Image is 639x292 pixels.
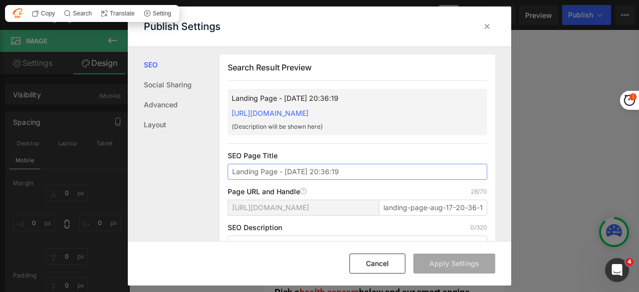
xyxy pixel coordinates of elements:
[470,224,487,232] p: 0/320
[56,202,107,213] span: Acupressure
[228,164,487,180] input: Enter your page title...
[5,233,235,247] h1: Which or to wear ?
[113,202,151,213] span: Magnetic
[76,233,108,246] span: Finger
[349,254,405,274] button: Cancel
[121,233,145,246] span: Hand
[151,202,184,213] span: Therapy
[144,20,221,32] p: Publish Settings
[10,257,230,280] p: Pick a below and our smart engine instantly reveals
[413,254,495,274] button: Apply Settings
[471,188,487,196] p: 28/70
[144,75,220,95] a: Social Sharing
[232,204,309,212] span: [URL][DOMAIN_NAME]
[626,258,634,266] span: 4
[232,109,309,117] a: [URL][DOMAIN_NAME]
[35,257,94,268] span: health concern
[228,188,307,196] p: Page URL and Handle
[228,62,312,72] span: Search Result Preview
[605,258,629,282] iframe: Intercom live chat
[144,55,220,75] a: SEO
[144,115,220,135] a: Layout
[144,95,220,115] a: Advanced
[228,224,282,232] p: SEO Description
[228,152,487,160] p: SEO Page Title
[232,93,483,104] p: Landing Page - [DATE] 20:36:19
[379,200,487,216] input: Enter page title...
[232,122,483,131] p: {Description will be shown here}
[107,202,113,213] span: &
